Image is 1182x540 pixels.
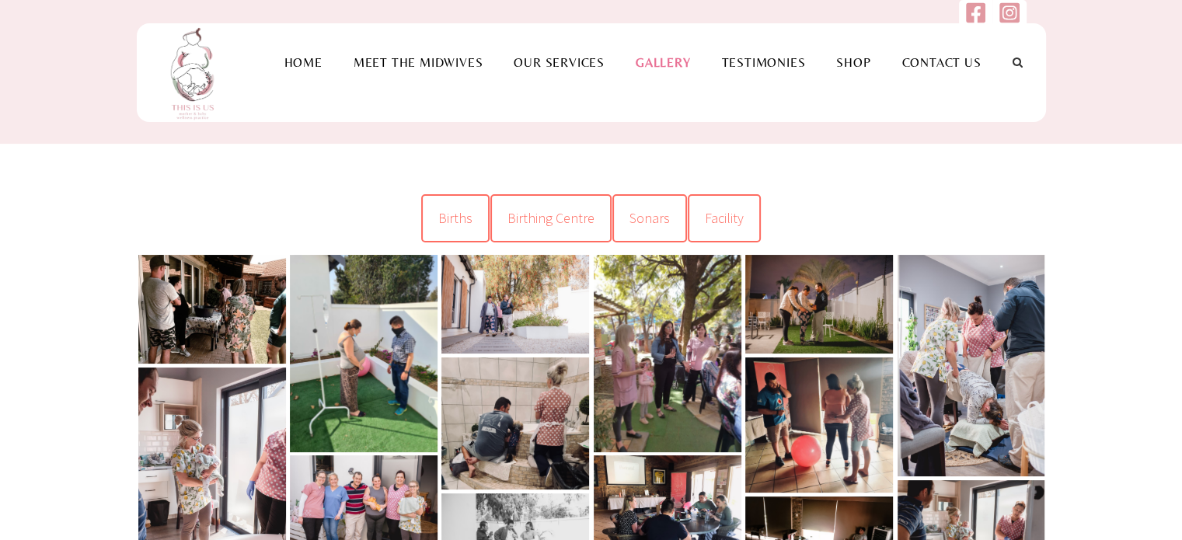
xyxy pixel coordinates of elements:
a: 42e49928-0254-4c24-8936-dc27f10d980e [745,357,893,493]
a: Home [268,55,337,70]
span: Births [438,209,472,227]
span: Birthing Centre [507,209,594,227]
a: IMG_3664 [290,255,438,452]
a: Gallery [620,55,706,70]
a: Testimonies [706,55,821,70]
img: instagram-square.svg [999,2,1019,24]
a: Births [421,194,490,242]
a: Contact Us [887,55,997,70]
img: This is us practice [160,23,230,122]
a: DSC_3209 [745,255,893,354]
a: Birthing Centre [490,194,612,242]
a: DSC_3244 [441,255,589,354]
a: Follow us on Instagram [999,10,1019,28]
span: Facility [705,209,744,227]
a: IMG_6340 [594,255,741,452]
a: Our Services [498,55,620,70]
a: Shop [821,55,886,70]
img: facebook-square.svg [966,2,985,24]
a: Sonars [612,194,687,242]
a: IMG_0210 [441,357,589,489]
a: IMG_8085 [138,255,286,364]
span: Sonars [629,209,670,227]
a: Facility [688,194,761,242]
a: DSC_3234 [898,255,1045,476]
a: Meet the Midwives [338,55,499,70]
